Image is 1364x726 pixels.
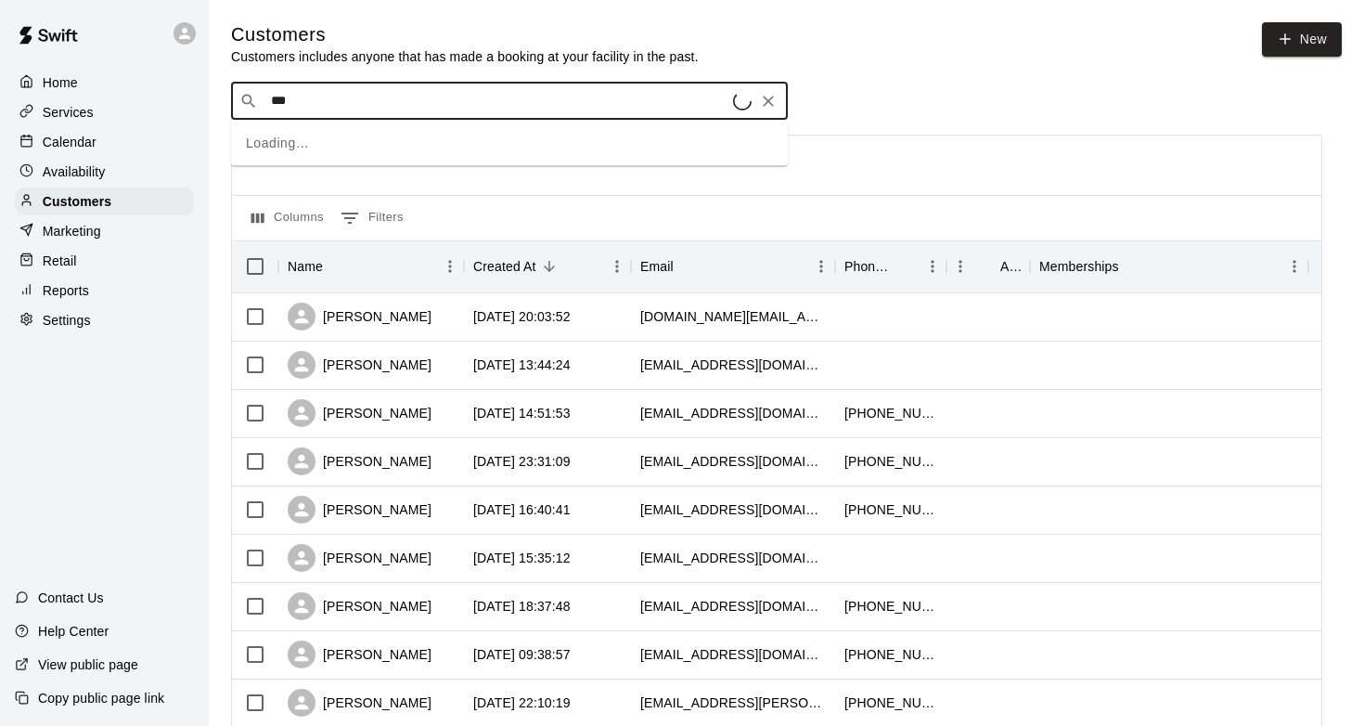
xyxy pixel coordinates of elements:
p: Copy public page link [38,689,164,707]
a: Calendar [15,128,194,156]
div: Name [278,240,464,292]
a: Marketing [15,217,194,245]
p: Home [43,73,78,92]
div: [PERSON_NAME] [288,351,431,379]
button: Menu [436,253,464,280]
p: Availability [43,162,106,181]
button: Menu [1280,253,1308,280]
a: New [1262,22,1342,57]
div: 2025-08-04 09:38:57 [473,645,571,664]
div: Memberships [1030,240,1308,292]
p: Services [43,103,94,122]
div: tyler.hruska5@gmail.com [640,549,826,567]
p: Calendar [43,133,97,151]
div: Phone Number [844,240,893,292]
div: [PERSON_NAME] [288,689,431,717]
div: Phone Number [835,240,946,292]
a: Availability [15,158,194,186]
div: 2025-08-11 14:51:53 [473,404,571,422]
a: Settings [15,306,194,334]
div: [PERSON_NAME] [288,544,431,572]
p: Help Center [38,622,109,641]
p: Settings [43,311,91,330]
div: 2025-08-05 15:35:12 [473,549,571,567]
div: Email [631,240,835,292]
div: ant.wickline@gmail.com [640,694,826,712]
div: [PERSON_NAME] [288,447,431,475]
div: 2025-08-02 22:10:19 [473,694,571,712]
button: Sort [1119,253,1145,279]
a: Customers [15,188,194,215]
p: Marketing [43,222,101,240]
div: 2025-08-04 18:37:48 [473,597,571,616]
div: 2025-08-13 20:03:52 [473,307,571,326]
div: [PERSON_NAME] [288,496,431,524]
a: Home [15,69,194,97]
button: Sort [974,253,1000,279]
button: Menu [603,253,631,280]
div: Loading… [231,121,788,166]
div: 2025-08-05 23:31:09 [473,452,571,471]
div: dohnjeer@hotmail.com [640,404,826,422]
div: [PERSON_NAME] [288,592,431,620]
div: +18049460053 [844,404,937,422]
p: Reports [43,281,89,300]
div: mscurtin.mc@gmail.com [640,307,826,326]
p: Customers [43,192,111,211]
div: [PERSON_NAME] [288,399,431,427]
button: Select columns [247,203,328,233]
div: +17039732286 [844,694,937,712]
button: Show filters [336,203,408,233]
div: Memberships [1039,240,1119,292]
a: Reports [15,277,194,305]
div: Email [640,240,674,292]
p: Customers includes anyone that has made a booking at your facility in the past. [231,47,699,66]
p: View public page [38,655,138,674]
div: [PERSON_NAME] [288,641,431,668]
h5: Customers [231,22,699,47]
div: Age [946,240,1030,292]
div: chefweb18@gmail.com [640,645,826,664]
div: [PERSON_NAME] [288,303,431,331]
div: Created At [464,240,631,292]
div: Name [288,240,323,292]
p: Contact Us [38,589,104,607]
div: angeleque@gmail.com [640,500,826,519]
div: +15713345519 [844,500,937,519]
div: 2025-08-05 16:40:41 [473,500,571,519]
div: Search customers by name or email [231,83,788,120]
button: Sort [674,253,700,279]
div: +19199515432 [844,597,937,616]
div: +17039631724 [844,645,937,664]
button: Menu [807,253,835,280]
button: Sort [893,253,919,279]
button: Clear [755,88,781,114]
div: 2025-08-13 13:44:24 [473,356,571,374]
button: Sort [323,253,349,279]
p: Retail [43,252,77,270]
div: jdhelsel15@gmail.com [640,356,826,374]
a: Retail [15,247,194,275]
div: md_michelle@yahoo.com [640,597,826,616]
button: Sort [536,253,562,279]
div: +12392467796 [844,452,937,471]
div: arodriguez1458@gmail.com [640,452,826,471]
button: Menu [946,253,974,280]
div: Created At [473,240,536,292]
a: Services [15,98,194,126]
button: Menu [919,253,946,280]
div: Age [1000,240,1021,292]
